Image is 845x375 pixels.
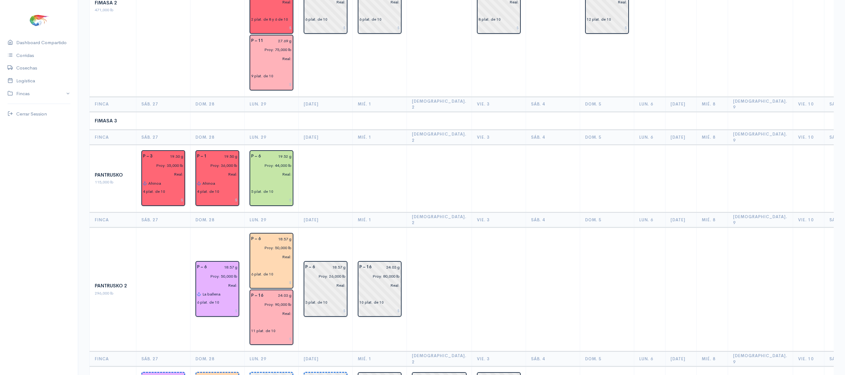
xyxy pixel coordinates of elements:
input: estimadas [247,45,292,54]
div: 4 plat. de 10 [143,189,165,194]
input: $ [359,306,400,315]
th: [DEMOGRAPHIC_DATA]. 9 [728,130,793,145]
input: $ [478,23,519,32]
div: 8 plat. de 10 [478,17,501,22]
th: [DATE] [665,352,696,367]
input: pescadas [301,281,346,290]
input: pescadas [193,170,238,179]
div: P – 6 [247,234,265,244]
input: $ [251,335,292,344]
th: [DATE] [665,130,696,145]
input: g [319,263,346,272]
input: pescadas [247,309,292,318]
th: Lun. 6 [634,130,665,145]
div: Pantrusko 2 [95,282,131,290]
div: 9 plat. de 10 [251,73,273,79]
th: Dom. 5 [580,212,634,227]
div: Piscina: 3 Peso: 19.30 g Libras Proy: 35,000 lb Empacadora: Aquagold Gabarra: Ahinoa Plataformas:... [141,150,185,206]
th: [DATE] [299,97,353,112]
th: Mié. 1 [353,97,407,112]
div: Piscina: 16 Peso: 24.03 g Libras Proy: 90,000 lb Empacadora: Promarisco Plataformas: 11 plat. de 10 [250,290,293,345]
input: pescadas [247,170,292,179]
th: Sáb. 27 [136,130,190,145]
th: Vie. 10 [793,212,824,227]
th: Finca [90,97,136,112]
th: Mié. 8 [696,97,728,112]
th: [DEMOGRAPHIC_DATA]. 2 [407,97,472,112]
input: $ [251,23,292,32]
input: $ [251,195,292,204]
input: $ [587,23,627,32]
input: $ [251,80,292,89]
div: Piscina: 6 Peso: 19.52 g Libras Proy: 44,000 lb Empacadora: Total Seafood Plataformas: 5 plat. de 10 [250,150,293,206]
div: P – 6 [301,263,319,272]
div: 6 plat. de 10 [197,300,219,305]
th: [DEMOGRAPHIC_DATA]. 9 [728,352,793,367]
th: Sáb. 27 [136,212,190,227]
th: Dom. 5 [580,352,634,367]
th: Vie. 10 [793,352,824,367]
div: 11 plat. de 10 [251,328,276,334]
th: Sáb. 27 [136,97,190,112]
input: g [265,234,292,244]
input: g [210,263,238,272]
div: Piscina: 6 Peso: 18.57 g Libras Proy: 50,000 lb Empacadora: Cofimar Plataformas: 6 plat. de 10 [250,233,293,289]
th: Dom. 28 [190,212,245,227]
th: Lun. 29 [245,130,299,145]
th: Mié. 1 [353,130,407,145]
th: Vie. 3 [472,97,526,112]
th: [DEMOGRAPHIC_DATA]. 9 [728,212,793,227]
th: Vie. 10 [793,130,824,145]
div: Piscina: 1 Peso: 19.50 g Libras Proy: 36,000 lb Empacadora: Aquagold Gabarra: Ahinoa Plataformas:... [195,150,239,206]
th: Mié. 8 [696,130,728,145]
input: g [156,152,184,161]
th: Lun. 29 [245,97,299,112]
div: 10 plat. de 10 [359,300,384,305]
div: 5 plat. de 10 [251,189,273,194]
th: Dom. 5 [580,130,634,145]
div: P – 16 [356,263,375,272]
input: estimadas [301,272,346,281]
input: pescadas [247,54,292,63]
input: g [265,152,292,161]
th: Vie. 3 [472,212,526,227]
div: P – 6 [247,152,265,161]
div: Piscina: 11 Peso: 27.69 g Libras Proy: 75,000 lb Empacadora: Promarisco Plataformas: 9 plat. de 10 [250,35,293,90]
th: Lun. 29 [245,212,299,227]
input: $ [305,23,346,32]
input: estimadas [193,272,238,281]
th: Dom. 28 [190,130,245,145]
th: [DEMOGRAPHIC_DATA]. 2 [407,352,472,367]
input: estimadas [247,161,292,170]
div: P – 16 [247,291,267,300]
span: 471,000 lb [95,7,114,13]
th: Sáb. 4 [526,212,580,227]
span: 296,000 lb [95,290,114,296]
div: P – 1 [193,152,210,161]
th: Finca [90,352,136,367]
input: estimadas [193,161,238,170]
th: Dom. 28 [190,97,245,112]
th: Sáb. 27 [136,352,190,367]
div: P – 3 [139,152,156,161]
div: Piscina: 6 Peso: 18.57 g Libras Proy: 50,000 lb Empacadora: Songa Gabarra: La ballena Plataformas... [195,261,239,317]
th: Lun. 6 [634,212,665,227]
div: 4 plat. de 10 [197,189,219,194]
div: 12 plat. de 10 [587,17,611,22]
div: Piscina: 6 Peso: 18.57 g Libras Proy: 26,000 lb Empacadora: Sin asignar Plataformas: 3 plat. de 10 [304,261,347,317]
th: Dom. 28 [190,352,245,367]
input: estimadas [247,244,292,253]
th: Dom. 5 [580,97,634,112]
input: pescadas [356,281,400,290]
th: Sáb. 4 [526,352,580,367]
input: estimadas [247,300,292,309]
th: [DATE] [299,352,353,367]
th: [DATE] [665,212,696,227]
th: Sáb. 4 [526,97,580,112]
th: Vie. 10 [793,97,824,112]
input: g [267,36,292,45]
th: Lun. 6 [634,352,665,367]
th: Finca [90,130,136,145]
input: pescadas [247,252,292,261]
th: [DATE] [665,97,696,112]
